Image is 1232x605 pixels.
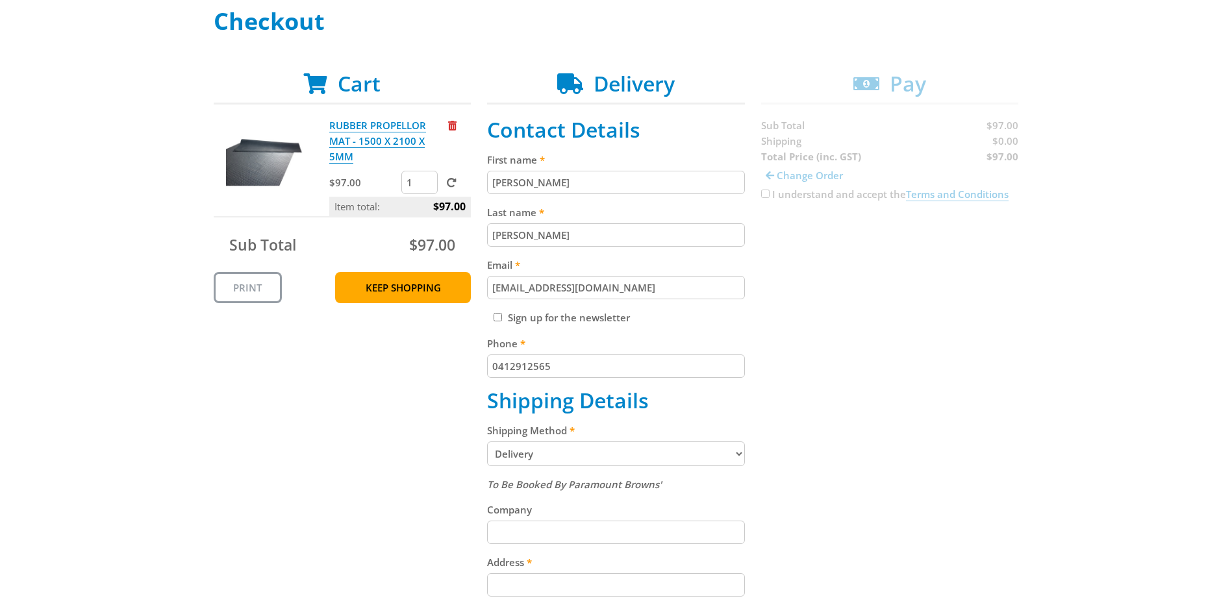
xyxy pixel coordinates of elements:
[487,117,745,142] h2: Contact Details
[329,197,471,216] p: Item total:
[329,119,426,164] a: RUBBER PROPELLOR MAT - 1500 X 2100 X 5MM
[487,478,662,491] em: To Be Booked By Paramount Browns'
[487,223,745,247] input: Please enter your last name.
[335,272,471,303] a: Keep Shopping
[508,311,630,324] label: Sign up for the newsletter
[487,573,745,597] input: Please enter your address.
[214,272,282,303] a: Print
[487,354,745,378] input: Please enter your telephone number.
[226,117,304,195] img: RUBBER PROPELLOR MAT - 1500 X 2100 X 5MM
[448,119,457,132] a: Remove from cart
[229,234,296,255] span: Sub Total
[487,257,745,273] label: Email
[487,423,745,438] label: Shipping Method
[594,69,675,97] span: Delivery
[409,234,455,255] span: $97.00
[487,441,745,466] select: Please select a shipping method.
[487,502,745,517] label: Company
[487,204,745,220] label: Last name
[487,388,745,413] h2: Shipping Details
[487,276,745,299] input: Please enter your email address.
[433,197,466,216] span: $97.00
[487,554,745,570] label: Address
[338,69,381,97] span: Cart
[487,171,745,194] input: Please enter your first name.
[487,152,745,167] label: First name
[329,175,399,190] p: $97.00
[487,336,745,351] label: Phone
[214,8,1019,34] h1: Checkout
